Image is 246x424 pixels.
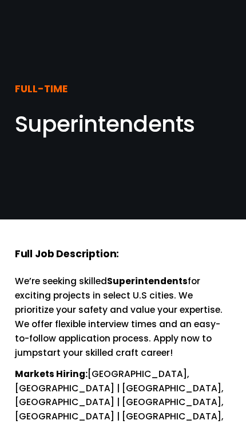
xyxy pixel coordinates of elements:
[15,368,88,380] strong: Markets Hiring:
[107,275,188,287] strong: Superintendents
[15,247,119,261] strong: Full Job Description:
[15,274,231,360] p: We’re seeking skilled for exciting projects in select U.S cities. We prioritize your safety and v...
[15,108,195,140] span: Superintendents
[15,82,68,96] strong: FULL-TIME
